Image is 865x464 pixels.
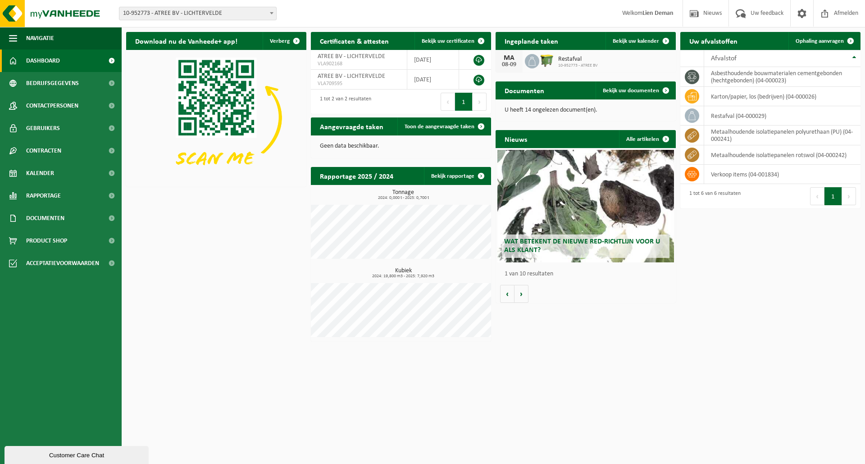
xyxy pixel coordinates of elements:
span: 2024: 0,000 t - 2025: 0,700 t [315,196,491,200]
span: Wat betekent de nieuwe RED-richtlijn voor u als klant? [504,238,660,254]
h2: Documenten [496,81,553,99]
td: restafval (04-000029) [704,106,860,126]
span: Contracten [26,140,61,162]
button: Vorige [500,285,514,303]
h2: Aangevraagde taken [311,117,392,135]
span: VLA902168 [318,60,400,68]
span: 2024: 19,800 m3 - 2025: 7,920 m3 [315,274,491,279]
p: U heeft 14 ongelezen document(en). [505,107,667,113]
td: verkoop items (04-001834) [704,165,860,184]
h2: Nieuws [496,130,536,148]
h2: Download nu de Vanheede+ app! [126,32,246,50]
span: 10-952773 - ATREE BV - LICHTERVELDE [119,7,276,20]
div: MA [500,54,518,62]
span: 10-952773 - ATREE BV - LICHTERVELDE [119,7,277,20]
h2: Rapportage 2025 / 2024 [311,167,402,185]
span: Navigatie [26,27,54,50]
button: Previous [810,187,824,205]
span: Documenten [26,207,64,230]
span: Rapportage [26,185,61,207]
a: Bekijk uw kalender [605,32,675,50]
span: ATREE BV - LICHTERVELDE [318,53,385,60]
div: 1 tot 2 van 2 resultaten [315,92,371,112]
h3: Kubiek [315,268,491,279]
a: Bekijk uw certificaten [414,32,490,50]
span: Bedrijfsgegevens [26,72,79,95]
span: Contactpersonen [26,95,78,117]
button: 1 [455,93,473,111]
span: 10-952773 - ATREE BV [558,63,598,68]
a: Wat betekent de nieuwe RED-richtlijn voor u als klant? [497,150,674,262]
h2: Ingeplande taken [496,32,567,50]
span: Kalender [26,162,54,185]
span: Afvalstof [711,55,737,62]
span: VLA709595 [318,80,400,87]
span: ATREE BV - LICHTERVELDE [318,73,385,80]
span: Restafval [558,56,598,63]
button: Next [842,187,856,205]
span: Acceptatievoorwaarden [26,252,99,275]
button: Previous [441,93,455,111]
iframe: chat widget [5,444,150,464]
td: [DATE] [407,70,460,90]
button: Verberg [263,32,305,50]
span: Product Shop [26,230,67,252]
td: metaalhoudende isolatiepanelen rotswol (04-000242) [704,145,860,165]
h2: Uw afvalstoffen [680,32,747,50]
button: Volgende [514,285,528,303]
div: 08-09 [500,62,518,68]
a: Bekijk rapportage [424,167,490,185]
button: 1 [824,187,842,205]
h3: Tonnage [315,189,491,200]
h2: Certificaten & attesten [311,32,398,50]
div: 1 tot 6 van 6 resultaten [685,186,741,206]
span: Dashboard [26,50,60,72]
button: Next [473,93,487,111]
td: [DATE] [407,50,460,70]
a: Toon de aangevraagde taken [397,117,490,135]
a: Ophaling aanvragen [788,32,860,50]
span: Bekijk uw kalender [613,38,659,44]
span: Verberg [270,38,290,44]
span: Gebruikers [26,117,60,140]
a: Bekijk uw documenten [596,81,675,99]
span: Toon de aangevraagde taken [405,124,474,130]
strong: Lien Deman [642,10,674,17]
a: Alle artikelen [619,130,675,148]
span: Bekijk uw certificaten [422,38,474,44]
td: karton/papier, los (bedrijven) (04-000026) [704,87,860,106]
p: 1 van 10 resultaten [505,271,671,277]
span: Ophaling aanvragen [796,38,844,44]
span: Bekijk uw documenten [603,88,659,94]
img: WB-1100-HPE-GN-50 [539,53,555,68]
td: metaalhoudende isolatiepanelen polyurethaan (PU) (04-000241) [704,126,860,145]
p: Geen data beschikbaar. [320,143,482,149]
img: Download de VHEPlus App [126,50,306,185]
td: asbesthoudende bouwmaterialen cementgebonden (hechtgebonden) (04-000023) [704,67,860,87]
